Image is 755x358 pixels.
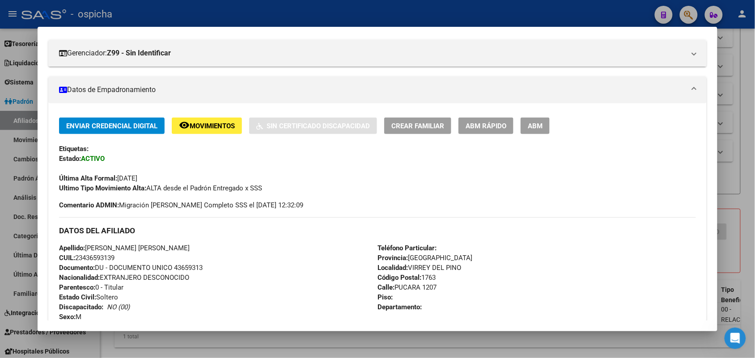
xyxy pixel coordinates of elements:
span: ALTA desde el Padrón Entregado x SSS [59,184,262,192]
strong: Piso: [377,293,393,301]
mat-expansion-panel-header: Gerenciador:Z99 - Sin Identificar [48,40,706,67]
button: Sin Certificado Discapacidad [249,118,377,134]
strong: Teléfono Particular: [377,244,437,252]
mat-panel-title: Gerenciador: [59,48,685,59]
strong: Ultimo Tipo Movimiento Alta: [59,184,146,192]
h3: DATOS DEL AFILIADO [59,226,696,236]
span: 23436593139 [59,254,115,262]
button: Enviar Credencial Digital [59,118,165,134]
span: M [59,313,81,321]
span: ABM [528,122,543,130]
strong: Z99 - Sin Identificar [107,48,171,59]
strong: Estado Civil: [59,293,96,301]
strong: ACTIVO [81,155,105,163]
span: VIRREY DEL PINO [377,264,461,272]
span: Soltero [59,293,118,301]
strong: Última Alta Formal: [59,174,117,182]
strong: Comentario ADMIN: [59,201,119,209]
span: DU - DOCUMENTO UNICO 43659313 [59,264,203,272]
strong: Localidad: [377,264,408,272]
button: Crear Familiar [384,118,451,134]
span: ABM Rápido [466,122,506,130]
mat-icon: remove_red_eye [179,120,190,131]
span: 0 - Titular [59,283,123,291]
span: Sin Certificado Discapacidad [267,122,370,130]
strong: Discapacitado: [59,303,103,311]
span: 1763 [377,274,436,282]
i: NO (00) [107,303,130,311]
mat-expansion-panel-header: Datos de Empadronamiento [48,76,706,103]
strong: Documento: [59,264,95,272]
strong: Estado: [59,155,81,163]
span: Enviar Credencial Digital [66,122,157,130]
strong: Parentesco: [59,283,95,291]
strong: Etiquetas: [59,145,89,153]
span: Movimientos [190,122,235,130]
span: Migración [PERSON_NAME] Completo SSS el [DATE] 12:32:09 [59,200,303,210]
strong: Departamento: [377,303,422,311]
button: ABM [521,118,550,134]
span: Crear Familiar [391,122,444,130]
button: Movimientos [172,118,242,134]
span: [DATE] [59,174,137,182]
strong: Apellido: [59,244,85,252]
strong: Nacionalidad: [59,274,100,282]
span: [GEOGRAPHIC_DATA] [377,254,472,262]
button: ABM Rápido [458,118,513,134]
strong: Calle: [377,283,394,291]
strong: CUIL: [59,254,75,262]
mat-panel-title: Datos de Empadronamiento [59,84,685,95]
span: EXTRANJERO DESCONOCIDO [59,274,189,282]
iframe: Intercom live chat [725,328,746,349]
span: [PERSON_NAME] [PERSON_NAME] [59,244,190,252]
strong: Código Postal: [377,274,421,282]
strong: Sexo: [59,313,76,321]
span: PUCARA 1207 [377,283,437,291]
strong: Provincia: [377,254,408,262]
